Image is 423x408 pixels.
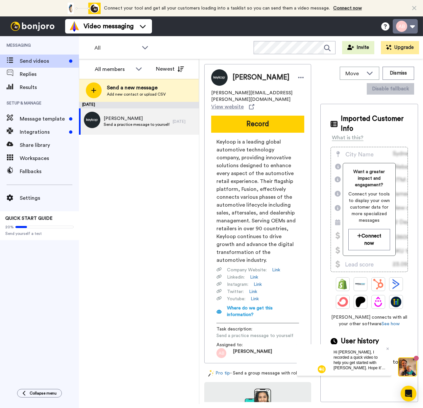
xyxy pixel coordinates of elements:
[216,326,262,332] span: Task description :
[208,370,214,377] img: magic-wand.svg
[233,348,272,358] span: [PERSON_NAME]
[227,281,248,288] span: Instagram :
[391,297,401,307] img: GoHighLevel
[342,41,374,54] button: Invite
[20,115,66,123] span: Message template
[211,103,244,111] span: View website
[373,297,384,307] img: Drip
[401,386,416,401] div: Open Intercom Messenger
[21,21,29,29] img: mute-white.svg
[20,57,66,65] span: Send videos
[337,279,348,289] img: Shopify
[104,115,169,122] span: [PERSON_NAME]
[383,67,414,80] button: Dismiss
[333,6,362,11] a: Connect now
[382,322,400,326] a: See how
[227,306,273,317] span: Where do we get this information?
[272,267,280,273] a: Link
[173,119,196,124] div: [DATE]
[391,279,401,289] img: ActiveCampaign
[20,141,79,149] span: Share library
[341,336,379,346] span: User history
[8,22,57,31] img: bj-logo-header-white.svg
[104,122,169,127] span: Send a practice message to yourself
[341,114,408,134] span: Imported Customer Info
[84,22,134,31] span: Video messaging
[348,169,390,188] span: Want a greater impact and engagement?
[20,194,79,202] span: Settings
[331,314,408,327] span: [PERSON_NAME] connects with all your other software
[107,92,166,97] span: Add new contact or upload CSV
[367,83,414,95] button: Disable fallback
[64,3,101,14] div: animation
[211,103,254,111] a: View website
[345,70,363,78] span: Move
[216,342,262,348] span: Assigned to:
[227,274,245,281] span: Linkedin :
[204,370,311,377] div: - Send a group message with roll-ups
[254,281,262,288] a: Link
[250,274,258,281] a: Link
[355,279,366,289] img: Ontraport
[216,332,293,339] span: Send a practice message to yourself
[348,191,390,224] span: Connect your tools to display your own customer data for more specialized messages
[95,65,132,73] div: All members
[79,102,199,108] div: [DATE]
[69,21,80,32] img: vm-color.svg
[20,83,79,91] span: Results
[84,112,100,128] img: cd98f919-eba2-4c06-863f-3951cd5194fd.jpg
[337,297,348,307] img: ConvertKit
[373,279,384,289] img: Hubspot
[355,297,366,307] img: Patreon
[251,296,259,302] a: Link
[5,231,74,236] span: Send yourself a test
[211,116,304,133] button: Record
[5,216,53,221] span: QUICK START GUIDE
[227,288,244,295] span: Twitter :
[30,391,57,396] span: Collapse menu
[348,229,390,250] button: Connect now
[5,224,14,230] span: 20%
[107,84,166,92] span: Send a new message
[216,138,299,264] span: Keyloop is a leading global automotive technology company, providing innovative solutions designe...
[20,154,79,162] span: Workspaces
[227,296,245,302] span: Youtube :
[20,70,79,78] span: Replies
[233,73,289,82] span: [PERSON_NAME]
[227,267,267,273] span: Company Website :
[1,1,18,19] img: 5087268b-a063-445d-b3f7-59d8cce3615b-1541509651.jpg
[208,370,230,377] a: Pro tip
[104,6,330,11] span: Connect your tool and get all your customers loading into a tasklist so you can send them a video...
[94,44,138,52] span: All
[151,62,189,76] button: Newest
[17,389,62,397] button: Collapse menu
[249,288,257,295] a: Link
[37,6,89,31] span: Hi [PERSON_NAME], I recorded a quick video to help you get started with [PERSON_NAME]. Hope it's ...
[20,168,79,175] span: Fallbacks
[381,41,419,54] button: Upgrade
[211,90,304,103] span: [PERSON_NAME][EMAIL_ADDRESS][PERSON_NAME][DOMAIN_NAME]
[211,69,228,86] img: Image of Adam biesenthal
[216,348,226,358] img: ab.png
[20,128,66,136] span: Integrations
[332,134,363,142] div: What is this?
